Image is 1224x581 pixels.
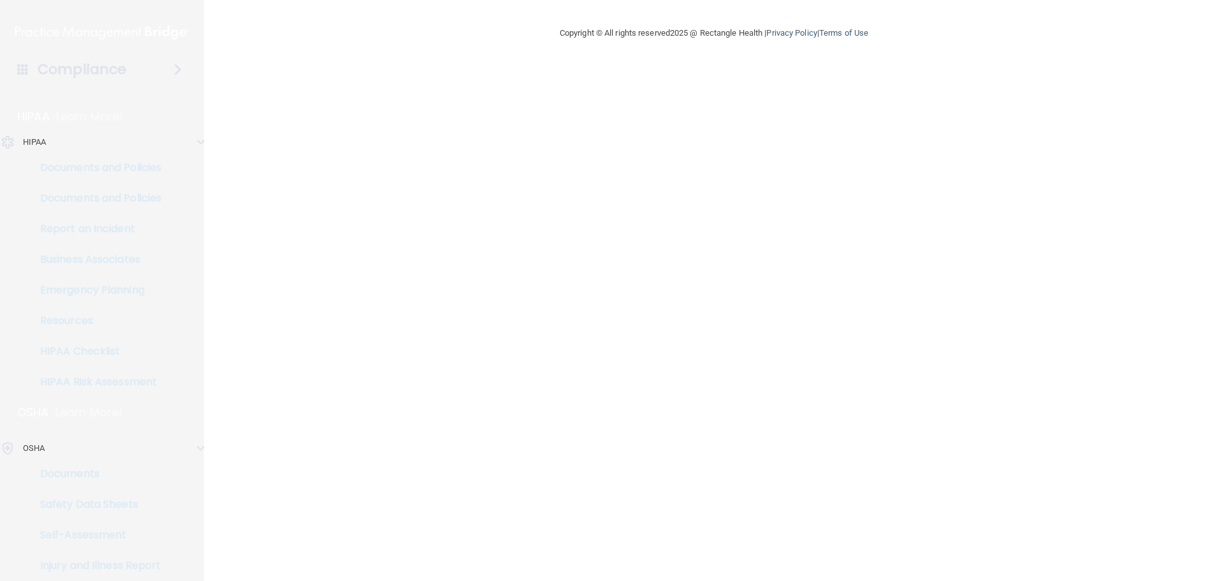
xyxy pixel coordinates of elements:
p: OSHA [17,405,49,420]
p: HIPAA Risk Assessment [8,376,182,388]
p: Self-Assessment [8,529,182,541]
a: Privacy Policy [766,28,817,38]
p: Emergency Planning [8,284,182,297]
a: Terms of Use [819,28,868,38]
p: Business Associates [8,253,182,266]
p: HIPAA [17,109,50,124]
p: HIPAA [23,135,47,150]
p: HIPAA Checklist [8,345,182,358]
p: Safety Data Sheets [8,498,182,511]
p: Documents and Policies [8,161,182,174]
p: Injury and Illness Report [8,559,182,572]
p: Report an Incident [8,223,182,235]
p: Resources [8,314,182,327]
p: OSHA [23,441,45,456]
h4: Compliance [38,61,126,78]
p: Learn More! [55,405,123,420]
p: Learn More! [56,109,124,124]
p: Documents [8,467,182,480]
p: Documents and Policies [8,192,182,205]
div: Copyright © All rights reserved 2025 @ Rectangle Health | | [481,13,947,54]
img: PMB logo [15,20,189,45]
